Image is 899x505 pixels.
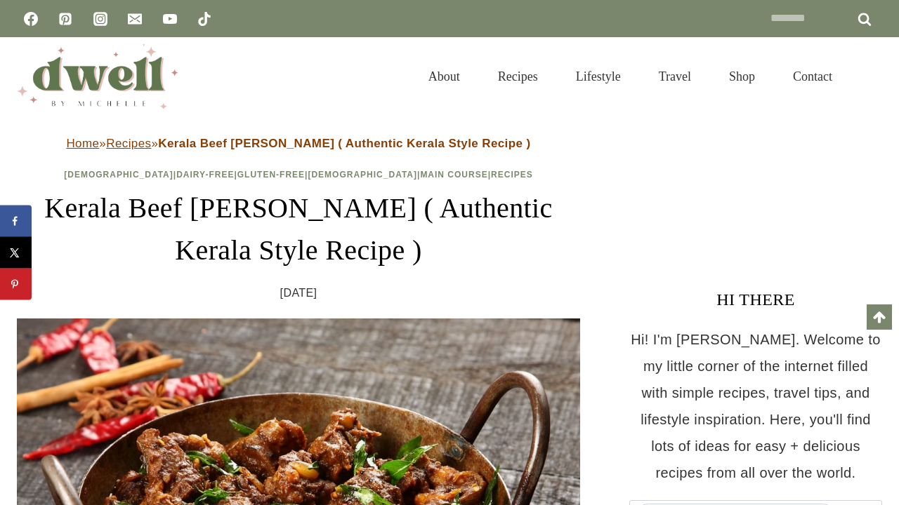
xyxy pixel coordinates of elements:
span: | | | | | [64,170,533,180]
a: Home [66,137,99,150]
a: Instagram [86,5,114,33]
a: Main Course [420,170,487,180]
a: About [409,52,479,101]
a: Recipes [491,170,533,180]
p: Hi! I'm [PERSON_NAME]. Welcome to my little corner of the internet filled with simple recipes, tr... [629,326,882,486]
h1: Kerala Beef [PERSON_NAME] ( Authentic Kerala Style Recipe ) [17,187,580,271]
a: Contact [774,52,851,101]
button: View Search Form [858,65,882,88]
nav: Primary Navigation [409,52,851,101]
span: » » [66,137,530,150]
a: [DEMOGRAPHIC_DATA] [64,170,173,180]
a: Recipes [479,52,557,101]
a: TikTok [190,5,218,33]
a: Gluten-Free [237,170,305,180]
a: YouTube [156,5,184,33]
a: Shop [710,52,774,101]
a: Recipes [106,137,151,150]
a: [DEMOGRAPHIC_DATA] [308,170,417,180]
a: Email [121,5,149,33]
a: Travel [640,52,710,101]
a: Facebook [17,5,45,33]
h3: HI THERE [629,287,882,312]
a: Dairy-Free [176,170,234,180]
a: Scroll to top [867,304,892,330]
a: Lifestyle [557,52,640,101]
strong: Kerala Beef [PERSON_NAME] ( Authentic Kerala Style Recipe ) [158,137,530,150]
time: [DATE] [280,283,317,304]
a: Pinterest [51,5,79,33]
img: DWELL by michelle [17,44,178,109]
